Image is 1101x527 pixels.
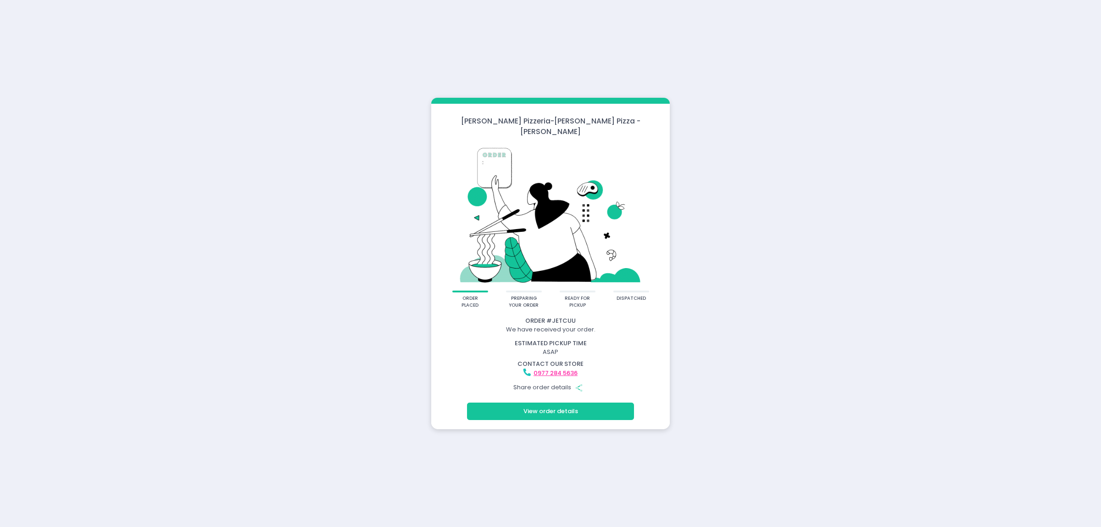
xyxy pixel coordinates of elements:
[562,295,592,308] div: ready for pickup
[433,325,668,334] div: We have received your order.
[433,359,668,369] div: contact our store
[431,116,670,137] div: [PERSON_NAME] Pizzeria - [PERSON_NAME] Pizza - [PERSON_NAME]
[433,316,668,325] div: Order # JETCUU
[509,295,539,308] div: preparing your order
[455,295,485,308] div: order placed
[467,403,634,420] button: View order details
[433,339,668,348] div: estimated pickup time
[443,143,658,290] img: talkie
[433,379,668,396] div: Share order details
[427,339,674,357] div: ASAP
[617,295,646,302] div: dispatched
[534,369,578,377] a: 0977 284 5636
